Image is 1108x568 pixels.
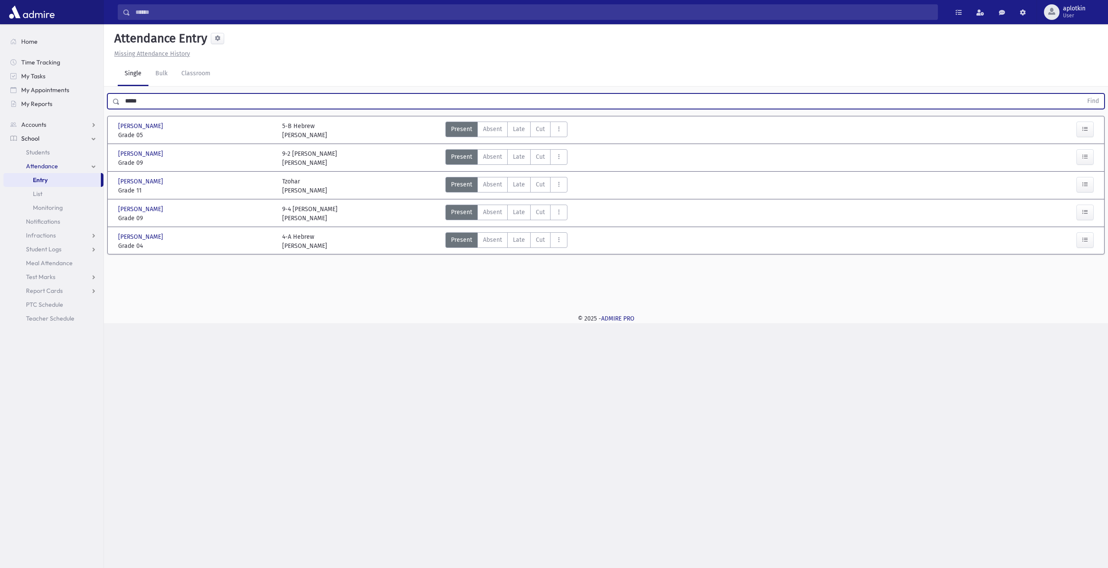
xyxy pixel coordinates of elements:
[3,201,103,215] a: Monitoring
[3,173,101,187] a: Entry
[1082,94,1104,109] button: Find
[282,177,327,195] div: Tzohar [PERSON_NAME]
[3,270,103,284] a: Test Marks
[513,208,525,217] span: Late
[21,38,38,45] span: Home
[118,241,274,250] span: Grade 04
[445,205,567,223] div: AttTypes
[26,287,63,295] span: Report Cards
[130,4,937,20] input: Search
[26,148,50,156] span: Students
[3,256,103,270] a: Meal Attendance
[33,204,63,212] span: Monitoring
[451,152,472,161] span: Present
[26,301,63,308] span: PTC Schedule
[536,125,545,134] span: Cut
[118,158,274,167] span: Grade 09
[3,35,103,48] a: Home
[111,50,190,58] a: Missing Attendance History
[174,62,217,86] a: Classroom
[118,314,1094,323] div: © 2025 -
[601,315,635,322] a: ADMIRE PRO
[26,314,74,322] span: Teacher Schedule
[26,273,55,281] span: Test Marks
[118,177,165,186] span: [PERSON_NAME]
[118,214,274,223] span: Grade 09
[451,180,472,189] span: Present
[445,149,567,167] div: AttTypes
[7,3,57,21] img: AdmirePro
[21,72,45,80] span: My Tasks
[536,208,545,217] span: Cut
[513,180,525,189] span: Late
[3,228,103,242] a: Infractions
[26,231,56,239] span: Infractions
[536,152,545,161] span: Cut
[451,125,472,134] span: Present
[33,176,48,184] span: Entry
[445,232,567,250] div: AttTypes
[118,62,148,86] a: Single
[3,97,103,111] a: My Reports
[536,235,545,244] span: Cut
[536,180,545,189] span: Cut
[118,205,165,214] span: [PERSON_NAME]
[21,86,69,94] span: My Appointments
[3,284,103,298] a: Report Cards
[483,125,502,134] span: Absent
[451,208,472,217] span: Present
[483,208,502,217] span: Absent
[513,152,525,161] span: Late
[282,149,337,167] div: 9-2 [PERSON_NAME] [PERSON_NAME]
[3,145,103,159] a: Students
[445,177,567,195] div: AttTypes
[3,83,103,97] a: My Appointments
[26,259,73,267] span: Meal Attendance
[21,100,52,108] span: My Reports
[26,245,61,253] span: Student Logs
[3,187,103,201] a: List
[282,205,338,223] div: 9-4 [PERSON_NAME] [PERSON_NAME]
[3,69,103,83] a: My Tasks
[3,118,103,132] a: Accounts
[114,50,190,58] u: Missing Attendance History
[282,232,327,250] div: 4-A Hebrew [PERSON_NAME]
[118,149,165,158] span: [PERSON_NAME]
[111,31,207,46] h5: Attendance Entry
[282,122,327,140] div: 5-B Hebrew [PERSON_NAME]
[118,122,165,131] span: [PERSON_NAME]
[21,58,60,66] span: Time Tracking
[3,311,103,325] a: Teacher Schedule
[118,232,165,241] span: [PERSON_NAME]
[3,55,103,69] a: Time Tracking
[118,131,274,140] span: Grade 05
[483,235,502,244] span: Absent
[26,162,58,170] span: Attendance
[118,186,274,195] span: Grade 11
[513,125,525,134] span: Late
[3,215,103,228] a: Notifications
[26,218,60,225] span: Notifications
[33,190,42,198] span: List
[21,121,46,128] span: Accounts
[1063,5,1085,12] span: aplotkin
[21,135,39,142] span: School
[483,180,502,189] span: Absent
[1063,12,1085,19] span: User
[445,122,567,140] div: AttTypes
[3,242,103,256] a: Student Logs
[451,235,472,244] span: Present
[483,152,502,161] span: Absent
[3,132,103,145] a: School
[148,62,174,86] a: Bulk
[3,298,103,311] a: PTC Schedule
[3,159,103,173] a: Attendance
[513,235,525,244] span: Late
